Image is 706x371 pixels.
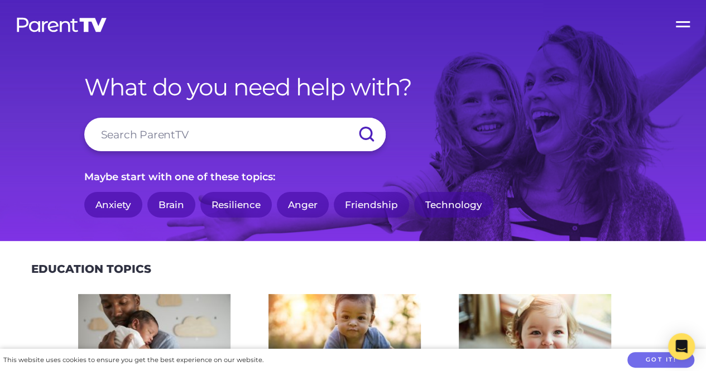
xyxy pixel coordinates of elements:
[668,333,695,360] div: Open Intercom Messenger
[627,352,694,368] button: Got it!
[200,192,272,218] a: Resilience
[3,354,263,366] div: This website uses cookies to ensure you get the best experience on our website.
[84,73,622,101] h1: What do you need help with?
[84,168,622,186] p: Maybe start with one of these topics:
[84,192,142,218] a: Anxiety
[347,118,386,151] input: Submit
[277,192,329,218] a: Anger
[414,192,493,218] a: Technology
[147,192,195,218] a: Brain
[16,17,108,33] img: parenttv-logo-white.4c85aaf.svg
[31,262,151,276] h2: Education Topics
[334,192,409,218] a: Friendship
[84,118,386,151] input: Search ParentTV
